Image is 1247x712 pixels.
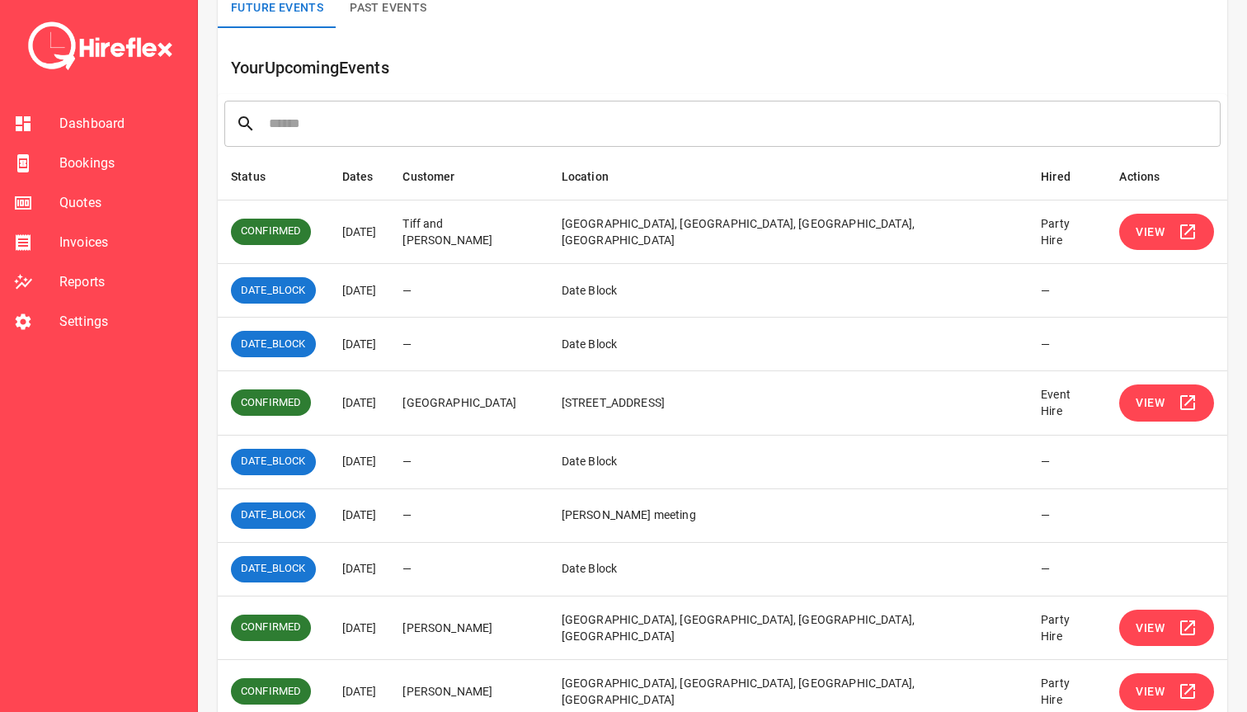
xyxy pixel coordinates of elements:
[231,224,311,239] span: CONFIRMED
[329,488,390,542] td: [DATE]
[329,264,390,318] td: [DATE]
[389,596,548,660] td: [PERSON_NAME]
[231,283,316,299] span: DATE_BLOCK
[329,542,390,596] td: [DATE]
[1028,542,1106,596] td: —
[548,488,1028,542] td: [PERSON_NAME] meeting
[548,153,1028,200] th: Location
[548,542,1028,596] td: Date Block
[1028,153,1106,200] th: Hired
[389,318,548,371] td: —
[59,312,184,332] span: Settings
[231,561,316,577] span: DATE_BLOCK
[548,318,1028,371] td: Date Block
[548,371,1028,436] td: [STREET_ADDRESS]
[231,54,1227,81] h6: Your Upcoming Events
[389,153,548,200] th: Customer
[231,395,311,411] span: CONFIRMED
[389,542,548,596] td: —
[59,114,184,134] span: Dashboard
[389,264,548,318] td: —
[329,200,390,264] td: [DATE]
[1028,596,1106,660] td: Party Hire
[329,435,390,488] td: [DATE]
[1119,610,1214,647] button: View
[389,435,548,488] td: —
[231,337,316,352] span: DATE_BLOCK
[1028,318,1106,371] td: —
[231,454,316,469] span: DATE_BLOCK
[1119,214,1214,251] button: View
[231,620,311,635] span: CONFIRMED
[329,596,390,660] td: [DATE]
[389,200,548,264] td: Tiff and [PERSON_NAME]
[231,684,311,700] span: CONFIRMED
[1028,435,1106,488] td: —
[1028,371,1106,436] td: Event Hire
[1028,264,1106,318] td: —
[548,435,1028,488] td: Date Block
[231,507,316,523] span: DATE_BLOCK
[329,318,390,371] td: [DATE]
[329,153,390,200] th: Dates
[1136,618,1165,639] span: View
[1028,200,1106,264] td: Party Hire
[59,193,184,213] span: Quotes
[59,272,184,292] span: Reports
[548,200,1028,264] td: [GEOGRAPHIC_DATA], [GEOGRAPHIC_DATA], [GEOGRAPHIC_DATA], [GEOGRAPHIC_DATA]
[389,488,548,542] td: —
[548,596,1028,660] td: [GEOGRAPHIC_DATA], [GEOGRAPHIC_DATA], [GEOGRAPHIC_DATA], [GEOGRAPHIC_DATA]
[1028,488,1106,542] td: —
[59,233,184,252] span: Invoices
[1136,222,1165,243] span: View
[1106,153,1227,200] th: Actions
[1119,384,1214,422] button: View
[329,371,390,436] td: [DATE]
[548,264,1028,318] td: Date Block
[1136,681,1165,702] span: View
[218,153,329,200] th: Status
[389,371,548,436] td: [GEOGRAPHIC_DATA]
[1136,393,1165,413] span: View
[59,153,184,173] span: Bookings
[1119,673,1214,710] button: View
